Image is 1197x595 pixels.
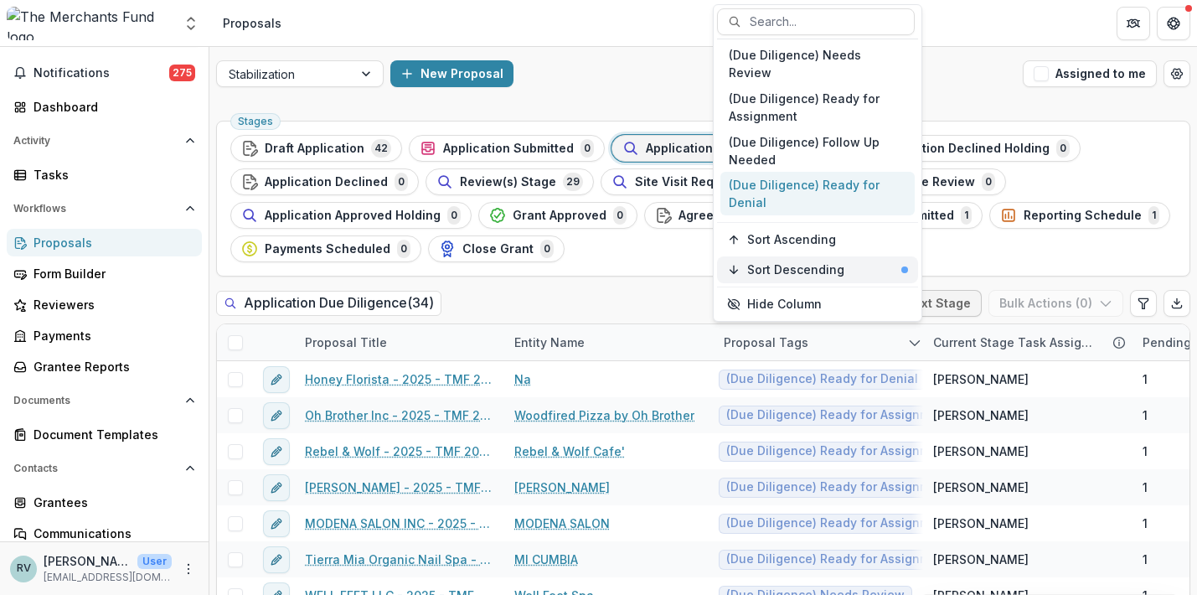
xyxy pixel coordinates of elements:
[514,406,694,424] a: Woodfired Pizza by Oh Brother
[601,168,771,195] button: Site Visit Request0
[223,14,281,32] div: Proposals
[1143,406,1148,424] span: 1
[923,324,1133,360] div: Current Stage Task Assignees
[747,263,844,277] span: Sort Descending
[230,135,402,162] button: Draft Application42
[230,168,419,195] button: Application Declined0
[504,334,595,351] div: Entity Name
[7,353,202,380] a: Grantee Reports
[504,324,714,360] div: Entity Name
[295,324,504,360] div: Proposal Title
[34,98,188,116] div: Dashboard
[137,554,172,569] p: User
[390,60,513,87] button: New Proposal
[646,142,799,156] span: Application Due Diligence
[305,406,494,424] a: Oh Brother Inc - 2025 - TMF 2025 Stabilization Grant Program
[933,515,1029,532] span: [PERSON_NAME]
[428,235,565,262] button: Close Grant0
[263,474,290,501] button: edit
[34,234,188,251] div: Proposals
[7,229,202,256] a: Proposals
[169,65,195,81] span: 275
[34,296,188,313] div: Reviewers
[443,142,574,156] span: Application Submitted
[611,135,837,162] button: Application Due Diligence34
[263,510,290,537] button: edit
[1157,7,1190,40] button: Get Help
[720,43,915,86] div: (Due Diligence) Needs Review
[933,479,1029,496] span: [PERSON_NAME]
[216,11,288,35] nav: breadcrumb
[265,209,441,223] span: Application Approved Holding
[397,240,410,258] span: 0
[7,195,202,222] button: Open Workflows
[263,546,290,573] button: edit
[714,324,923,360] div: Proposal Tags
[1163,60,1190,87] button: Open table manager
[305,515,494,532] a: MODENA SALON INC - 2025 - TMF 2025 Stabilization Grant Program
[514,551,578,568] a: MI CUMBIA
[34,66,169,80] span: Notifications
[1023,60,1157,87] button: Assigned to me
[1024,209,1142,223] span: Reporting Schedule
[305,370,494,388] a: Honey Florista - 2025 - TMF 2025 Stabilization Grant Program
[1056,139,1070,158] span: 0
[514,370,531,388] a: Na
[720,172,915,215] div: (Due Diligence) Ready for Denial
[514,442,625,460] a: Rebel & Wolf Cafe'
[179,7,203,40] button: Open entity switcher
[7,260,202,287] a: Form Builder
[747,233,836,247] span: Sort Ascending
[305,442,494,460] a: Rebel & Wolf - 2025 - TMF 2025 Stabilization Grant Program
[844,135,1081,162] button: Application Declined Holding0
[563,173,583,191] span: 29
[7,59,202,86] button: Notifications275
[1143,515,1148,532] span: 1
[462,242,534,256] span: Close Grant
[265,142,364,156] span: Draft Application
[720,129,915,173] div: (Due Diligence) Follow Up Needed
[720,85,915,129] div: (Due Diligence) Ready for Assignment
[460,175,556,189] span: Review(s) Stage
[7,520,202,547] a: Communications
[34,358,188,375] div: Grantee Reports
[982,173,995,191] span: 0
[238,116,273,127] span: Stages
[7,291,202,318] a: Reviewers
[409,135,605,162] button: Application Submitted0
[7,322,202,349] a: Payments
[1148,206,1159,225] span: 1
[988,290,1123,317] button: Bulk Actions (0)
[7,7,173,40] img: The Merchants Fund logo
[961,206,972,225] span: 1
[714,334,818,351] div: Proposal Tags
[514,479,610,496] a: [PERSON_NAME]
[7,455,202,482] button: Open Contacts
[305,479,494,496] a: [PERSON_NAME] - 2025 - TMF 2025 Stabilization Grant Program
[34,327,188,344] div: Payments
[34,525,188,542] div: Communications
[513,209,606,223] span: Grant Approved
[426,168,594,195] button: Review(s) Stage29
[1143,442,1148,460] span: 1
[908,336,921,349] svg: sorted descending
[540,240,554,258] span: 0
[17,563,31,574] div: Rachael Viscidy
[514,515,610,532] a: MODENA SALON
[263,366,290,393] button: edit
[13,135,178,147] span: Activity
[7,93,202,121] a: Dashboard
[1143,551,1148,568] span: 1
[13,395,178,406] span: Documents
[216,291,441,315] h2: Application Due Diligence ( 34 )
[44,570,172,585] p: [EMAIL_ADDRESS][DOMAIN_NAME]
[7,421,202,448] a: Document Templates
[989,202,1170,229] button: Reporting Schedule1
[265,175,388,189] span: Application Declined
[7,387,202,414] button: Open Documents
[7,489,202,516] a: Grantees
[230,202,472,229] button: Application Approved Holding0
